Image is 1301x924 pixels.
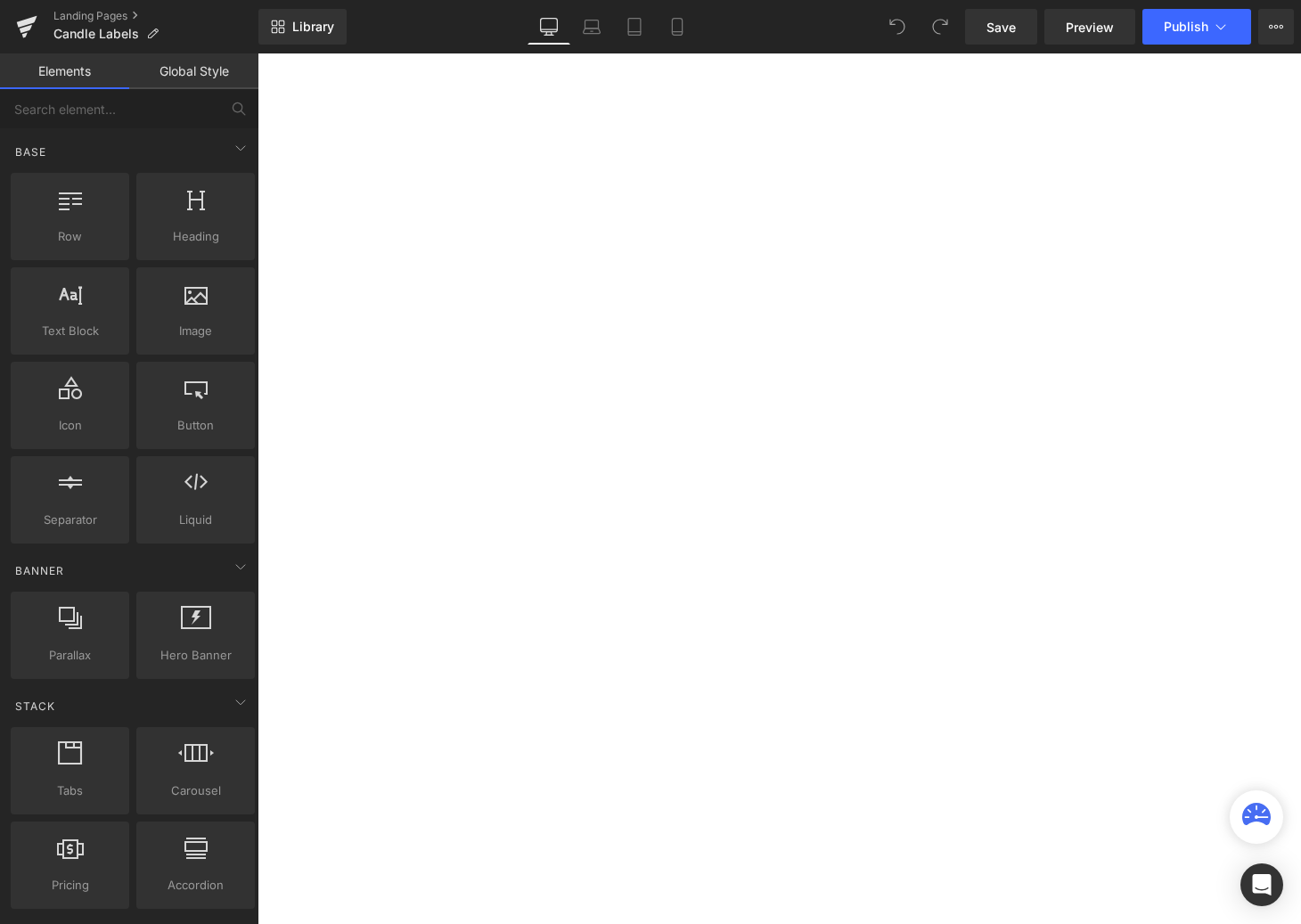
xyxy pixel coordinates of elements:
[129,53,258,89] a: Global Style
[570,9,613,45] a: Laptop
[16,646,124,665] span: Parallax
[986,18,1016,37] span: Save
[142,646,250,665] span: Hero Banner
[13,562,66,579] span: Banner
[292,19,334,35] span: Library
[16,511,124,529] span: Separator
[656,9,699,45] a: Mobile
[142,322,250,340] span: Image
[16,416,124,435] span: Icon
[1164,20,1208,34] span: Publish
[1066,18,1114,37] span: Preview
[13,698,57,715] span: Stack
[1044,9,1135,45] a: Preview
[922,9,958,45] button: Redo
[16,227,124,246] span: Row
[528,9,570,45] a: Desktop
[16,322,124,340] span: Text Block
[1240,863,1283,906] div: Open Intercom Messenger
[53,27,139,41] span: Candle Labels
[142,227,250,246] span: Heading
[142,876,250,895] span: Accordion
[258,9,347,45] a: New Library
[13,143,48,160] span: Base
[16,781,124,800] span: Tabs
[613,9,656,45] a: Tablet
[142,511,250,529] span: Liquid
[142,416,250,435] span: Button
[16,876,124,895] span: Pricing
[53,9,258,23] a: Landing Pages
[1258,9,1294,45] button: More
[1142,9,1251,45] button: Publish
[880,9,915,45] button: Undo
[142,781,250,800] span: Carousel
